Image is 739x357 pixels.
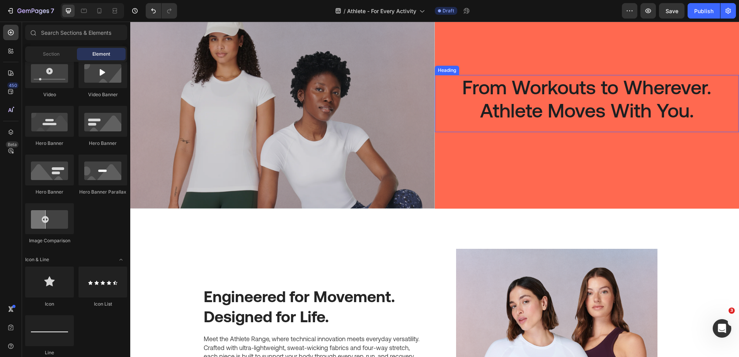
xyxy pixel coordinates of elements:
p: Meet the Athlete Range, where technical innovation meets everyday versatility. Crafted with ultra... [73,313,292,339]
div: Beta [6,141,19,148]
p: 7 [51,6,54,15]
span: Toggle open [115,253,127,266]
div: Line [25,349,74,356]
iframe: Design area [130,22,739,357]
div: Icon [25,301,74,308]
h2: From Workouts to Wherever. Athlete Moves With You. [305,53,609,101]
div: 450 [7,82,19,88]
div: Hero Banner [78,140,127,147]
span: Athlete - For Every Activity [347,7,416,15]
div: Video Banner [78,91,127,98]
span: / [344,7,346,15]
span: Icon & Line [25,256,49,263]
span: Section [43,51,60,58]
button: 7 [3,3,58,19]
span: 3 [729,308,735,314]
div: Image Comparison [25,237,74,244]
span: Save [666,8,678,14]
div: Icon List [78,301,127,308]
div: Video [25,91,74,98]
span: Element [92,51,110,58]
button: Publish [688,3,720,19]
div: Hero Banner Parallax [78,189,127,195]
div: Undo/Redo [146,3,177,19]
h2: Engineered for Movement. Designed for Life. [73,264,293,306]
button: Save [659,3,685,19]
div: Hero Banner [25,140,74,147]
div: Hero Banner [25,189,74,195]
div: Heading [306,45,327,52]
span: Draft [443,7,454,14]
div: Publish [694,7,713,15]
iframe: Intercom live chat [713,319,731,338]
input: Search Sections & Elements [25,25,127,40]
